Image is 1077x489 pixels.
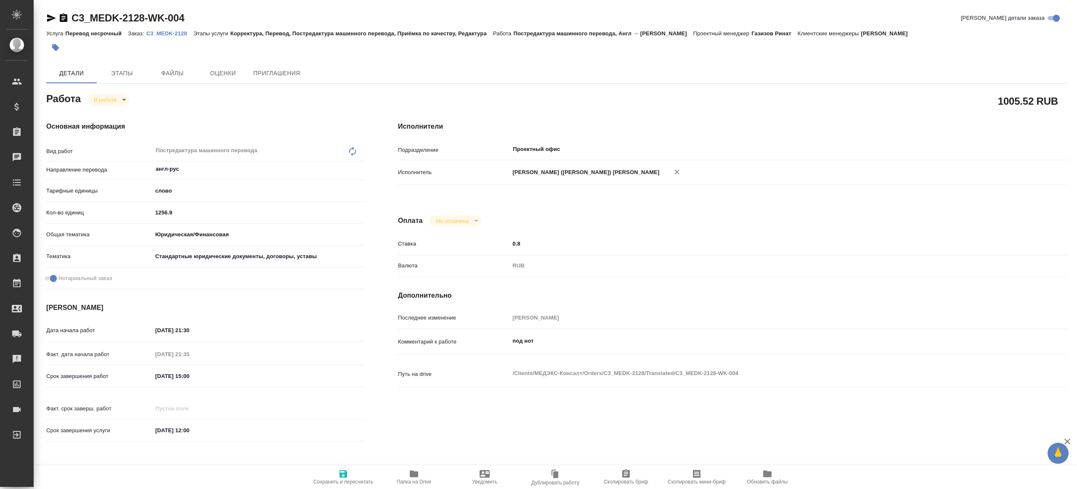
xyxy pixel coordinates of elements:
[72,12,184,24] a: C3_MEDK-2128-WK-004
[398,146,509,154] p: Подразделение
[520,465,591,489] button: Дублировать работу
[46,187,152,195] p: Тарифные единицы
[46,166,152,174] p: Направление перевода
[51,68,92,79] span: Детали
[46,13,56,23] button: Скопировать ссылку для ЯМессенджера
[46,230,152,239] p: Общая тематика
[509,334,1012,348] textarea: под нот
[152,370,226,382] input: ✎ Введи что-нибудь
[152,402,226,415] input: Пустое поле
[152,68,193,79] span: Файлы
[398,314,509,322] p: Последнее изменение
[58,13,69,23] button: Скопировать ссылку
[398,240,509,248] p: Ставка
[661,465,732,489] button: Скопировать мини-бриф
[313,479,373,485] span: Сохранить и пересчитать
[146,30,194,37] p: C3_MEDK-2128
[146,29,194,37] a: C3_MEDK-2128
[398,370,509,378] p: Путь на drive
[1007,148,1009,150] button: Open
[46,147,152,156] p: Вид работ
[513,30,693,37] p: Постредактура машинного перевода, Англ → [PERSON_NAME]
[472,479,497,485] span: Уведомить
[668,479,725,485] span: Скопировать мини-бриф
[152,424,226,436] input: ✎ Введи что-нибудь
[152,324,226,336] input: ✎ Введи что-нибудь
[46,122,364,132] h4: Основная информация
[961,14,1045,22] span: [PERSON_NAME] детали заказа
[531,480,579,486] span: Дублировать работу
[102,68,142,79] span: Этапы
[46,350,152,359] p: Факт. дата начала работ
[152,348,226,360] input: Пустое поле
[493,30,514,37] p: Работа
[398,338,509,346] p: Комментарий к работе
[430,215,481,227] div: В работе
[379,465,449,489] button: Папка на Drive
[46,372,152,381] p: Срок завершения работ
[46,252,152,261] p: Тематика
[46,90,81,106] h2: Работа
[46,209,152,217] p: Кол-во единиц
[449,465,520,489] button: Уведомить
[1048,443,1069,464] button: 🙏
[308,465,379,489] button: Сохранить и пересчитать
[509,238,1012,250] input: ✎ Введи что-нибудь
[65,30,128,37] p: Перевод несрочный
[46,303,364,313] h4: [PERSON_NAME]
[398,168,509,177] p: Исполнитель
[152,249,364,264] div: Стандартные юридические документы, договоры, уставы
[798,30,861,37] p: Клиентские менеджеры
[509,259,1012,273] div: RUB
[46,404,152,413] p: Факт. срок заверш. работ
[91,96,119,103] button: В работе
[58,274,112,283] span: Нотариальный заказ
[751,30,798,37] p: Газизов Ринат
[998,94,1058,108] h2: 1005.52 RUB
[152,184,364,198] div: слово
[230,30,493,37] p: Корректура, Перевод, Постредактура машинного перевода, Приёмка по качеству, Редактура
[152,227,364,242] div: Юридическая/Финансовая
[46,38,65,57] button: Добавить тэг
[398,216,423,226] h4: Оплата
[861,30,914,37] p: [PERSON_NAME]
[434,217,471,225] button: Не оплачена
[128,30,146,37] p: Заказ:
[398,262,509,270] p: Валюта
[747,479,788,485] span: Обновить файлы
[398,122,1068,132] h4: Исполнители
[46,30,65,37] p: Услуга
[732,465,803,489] button: Обновить файлы
[398,291,1068,301] h4: Дополнительно
[87,94,129,106] div: В работе
[152,206,364,219] input: ✎ Введи что-нибудь
[509,168,659,177] p: [PERSON_NAME] ([PERSON_NAME]) [PERSON_NAME]
[693,30,751,37] p: Проектный менеджер
[1051,444,1065,462] span: 🙏
[509,366,1012,381] textarea: /Clients/МЕДЭКС-Консалт/Orders/C3_MEDK-2128/Translated/C3_MEDK-2128-WK-004
[253,68,300,79] span: Приглашения
[360,168,361,170] button: Open
[591,465,661,489] button: Скопировать бриф
[604,479,648,485] span: Скопировать бриф
[46,326,152,335] p: Дата начала работ
[203,68,243,79] span: Оценки
[509,312,1012,324] input: Пустое поле
[194,30,231,37] p: Этапы услуги
[397,479,431,485] span: Папка на Drive
[46,426,152,435] p: Срок завершения услуги
[668,163,686,181] button: Удалить исполнителя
